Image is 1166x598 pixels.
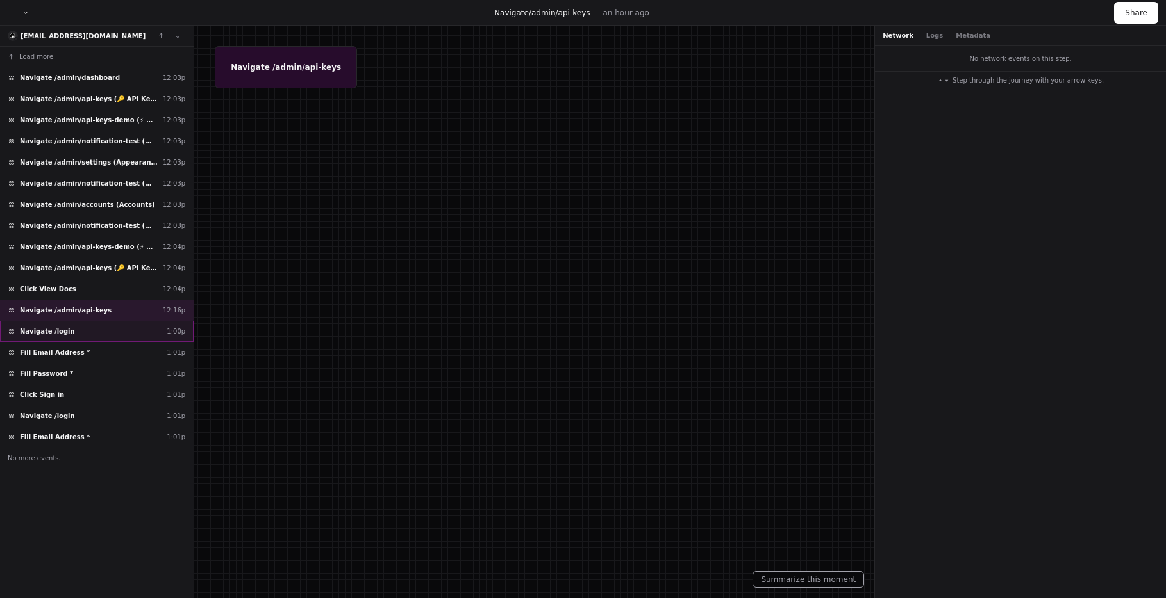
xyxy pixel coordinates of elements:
[20,390,64,400] span: Click Sign in
[20,327,75,336] span: Navigate /login
[163,179,185,188] div: 12:03p
[20,94,158,104] span: Navigate /admin/api-keys (🔑 API Keys)
[9,32,17,40] img: 15.svg
[753,571,864,588] button: Summarize this moment
[20,411,75,421] span: Navigate /login
[163,115,185,125] div: 12:03p
[20,179,158,188] span: Navigate /admin/notification-test (🔔 Push Notifications)
[8,453,61,463] span: No more events.
[20,73,120,83] span: Navigate /admin/dashboard
[167,369,185,378] div: 1:01p
[20,200,155,209] span: Navigate /admin/accounts (Accounts)
[926,31,943,40] button: Logs
[163,73,185,83] div: 12:03p
[603,8,649,18] p: an hour ago
[20,348,90,357] span: Fill Email Address *
[20,305,112,315] span: Navigate /admin/api-keys
[20,242,158,252] span: Navigate /admin/api-keys-demo (⚡ API Keys Demo)
[163,263,185,273] div: 12:04p
[20,369,73,378] span: Fill Password *
[20,115,158,125] span: Navigate /admin/api-keys-demo (⚡ API Keys Demo)
[167,348,185,357] div: 1:01p
[20,158,158,167] span: Navigate /admin/settings (Appearance)
[529,8,590,17] span: /admin/api-keys
[20,263,158,273] span: Navigate /admin/api-keys (🔑 API Keys)
[20,432,90,442] span: Fill Email Address *
[167,432,185,442] div: 1:01p
[1114,2,1158,24] button: Share
[167,411,185,421] div: 1:01p
[953,76,1104,85] span: Step through the journey with your arrow keys.
[167,327,185,336] div: 1:00p
[21,33,146,40] a: [EMAIL_ADDRESS][DOMAIN_NAME]
[163,200,185,209] div: 12:03p
[163,136,185,146] div: 12:03p
[163,94,185,104] div: 12:03p
[19,52,53,61] span: Load more
[494,8,529,17] span: Navigate
[20,221,158,230] span: Navigate /admin/notification-test (🔔 Push Notifications)
[875,46,1166,71] div: No network events on this step.
[163,305,185,315] div: 12:16p
[163,242,185,252] div: 12:04p
[883,31,913,40] button: Network
[163,221,185,230] div: 12:03p
[20,284,76,294] span: Click View Docs
[956,31,990,40] button: Metadata
[163,158,185,167] div: 12:03p
[167,390,185,400] div: 1:01p
[163,284,185,294] div: 12:04p
[20,136,158,146] span: Navigate /admin/notification-test (🔔 Push Notifications)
